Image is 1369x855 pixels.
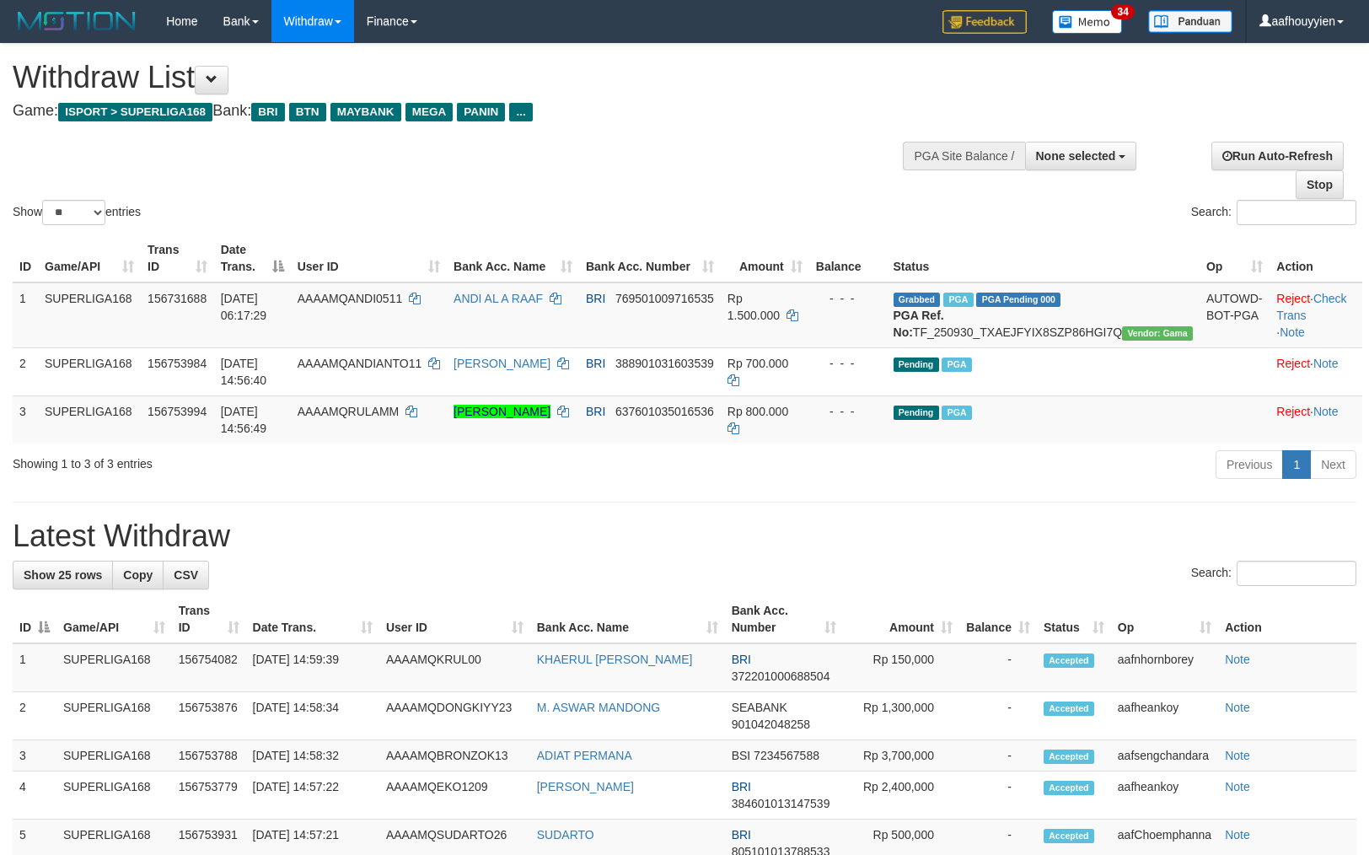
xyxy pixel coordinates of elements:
[537,749,632,762] a: ADIAT PERMANA
[887,282,1200,348] td: TF_250930_TXAEJFYIX8SZP86HGI7Q
[454,292,543,305] a: ANDI AL A RAAF
[38,347,141,395] td: SUPERLIGA168
[1313,405,1339,418] a: Note
[13,449,558,472] div: Showing 1 to 3 of 3 entries
[251,103,284,121] span: BRI
[174,568,198,582] span: CSV
[141,234,214,282] th: Trans ID: activate to sort column ascending
[959,740,1037,772] td: -
[379,692,530,740] td: AAAAMQDONGKIYY23
[447,234,579,282] th: Bank Acc. Name: activate to sort column ascending
[330,103,401,121] span: MAYBANK
[942,10,1027,34] img: Feedback.jpg
[13,234,38,282] th: ID
[13,595,56,643] th: ID: activate to sort column descending
[942,358,971,372] span: Marked by aafheankoy
[727,405,788,418] span: Rp 800.000
[721,234,809,282] th: Amount: activate to sort column ascending
[148,357,207,370] span: 156753984
[894,309,944,339] b: PGA Ref. No:
[903,142,1024,170] div: PGA Site Balance /
[732,718,810,731] span: Copy 901042048258 to clipboard
[586,405,605,418] span: BRI
[1313,357,1339,370] a: Note
[732,749,751,762] span: BSI
[1036,149,1116,163] span: None selected
[172,643,246,692] td: 156754082
[894,293,941,307] span: Grabbed
[221,292,267,322] span: [DATE] 06:17:29
[1282,450,1311,479] a: 1
[56,740,172,772] td: SUPERLIGA168
[246,643,379,692] td: [DATE] 14:59:39
[148,405,207,418] span: 156753994
[1191,561,1356,586] label: Search:
[586,292,605,305] span: BRI
[379,643,530,692] td: AAAAMQKRUL00
[405,103,454,121] span: MEGA
[1211,142,1344,170] a: Run Auto-Refresh
[615,292,714,305] span: Copy 769501009716535 to clipboard
[1270,395,1362,444] td: ·
[586,357,605,370] span: BRI
[1225,780,1250,793] a: Note
[1191,200,1356,225] label: Search:
[172,772,246,820] td: 156753779
[379,595,530,643] th: User ID: activate to sort column ascending
[1052,10,1123,34] img: Button%20Memo.svg
[1225,828,1250,842] a: Note
[1111,4,1134,19] span: 34
[1270,347,1362,395] td: ·
[1225,653,1250,666] a: Note
[13,561,113,589] a: Show 25 rows
[1280,325,1305,339] a: Note
[537,653,693,666] a: KHAERUL [PERSON_NAME]
[843,595,959,643] th: Amount: activate to sort column ascending
[56,772,172,820] td: SUPERLIGA168
[38,395,141,444] td: SUPERLIGA168
[732,797,830,810] span: Copy 384601013147539 to clipboard
[58,103,212,121] span: ISPORT > SUPERLIGA168
[13,519,1356,553] h1: Latest Withdraw
[1044,702,1094,716] span: Accepted
[42,200,105,225] select: Showentries
[725,595,844,643] th: Bank Acc. Number: activate to sort column ascending
[13,200,141,225] label: Show entries
[732,669,830,683] span: Copy 372201000688504 to clipboard
[894,406,939,420] span: Pending
[1111,643,1218,692] td: aafnhornborey
[13,103,896,120] h4: Game: Bank:
[13,61,896,94] h1: Withdraw List
[1237,200,1356,225] input: Search:
[246,740,379,772] td: [DATE] 14:58:32
[537,780,634,793] a: [PERSON_NAME]
[732,780,751,793] span: BRI
[943,293,973,307] span: Marked by aafromsomean
[1216,450,1283,479] a: Previous
[1111,692,1218,740] td: aafheankoy
[13,347,38,395] td: 2
[13,8,141,34] img: MOTION_logo.png
[13,772,56,820] td: 4
[246,772,379,820] td: [DATE] 14:57:22
[13,395,38,444] td: 3
[809,234,887,282] th: Balance
[163,561,209,589] a: CSV
[530,595,725,643] th: Bank Acc. Name: activate to sort column ascending
[843,643,959,692] td: Rp 150,000
[379,772,530,820] td: AAAAMQEKO1209
[13,643,56,692] td: 1
[454,405,550,418] a: [PERSON_NAME]
[38,234,141,282] th: Game/API: activate to sort column ascending
[816,290,880,307] div: - - -
[894,358,939,372] span: Pending
[959,643,1037,692] td: -
[1044,829,1094,843] span: Accepted
[1218,595,1356,643] th: Action
[172,692,246,740] td: 156753876
[298,292,403,305] span: AAAAMQANDI0511
[732,701,787,714] span: SEABANK
[754,749,819,762] span: Copy 7234567588 to clipboard
[454,357,550,370] a: [PERSON_NAME]
[727,357,788,370] span: Rp 700.000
